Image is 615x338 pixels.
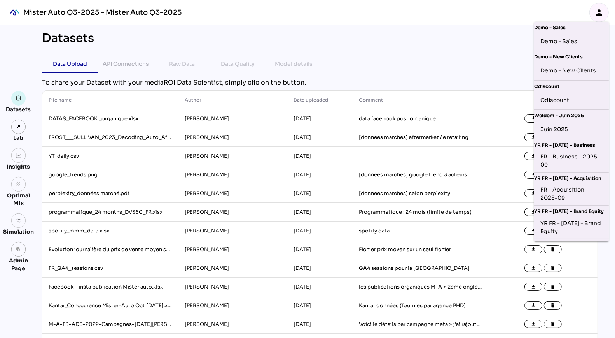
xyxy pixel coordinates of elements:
[287,184,353,203] td: [DATE]
[540,219,603,236] div: YR FR - [DATE] - Brand Equity
[7,163,30,171] div: Insights
[531,172,536,178] i: file_download
[178,315,287,334] td: [PERSON_NAME]
[550,247,556,252] i: delete
[178,91,287,109] th: Author
[16,95,21,101] img: data.svg
[540,65,603,77] div: Demo - New Clients
[353,296,489,315] td: Kantar données (fournies par agence PHD)
[287,128,353,147] td: [DATE]
[287,296,353,315] td: [DATE]
[178,259,287,278] td: [PERSON_NAME]
[540,35,603,48] div: Demo - Sales
[534,81,609,91] div: Cdiscount
[353,165,489,184] td: [données marchés] google trend 3 acteurs
[353,222,489,240] td: spotify data
[42,222,178,240] td: spotify_mmm_data.xlsx
[489,91,598,109] th: Actions
[287,315,353,334] td: [DATE]
[178,278,287,296] td: [PERSON_NAME]
[16,124,21,130] img: lab.svg
[42,78,598,87] div: To share your Dataset with your mediaROI Data Scientist, simply clic on the button.
[531,116,536,121] i: file_download
[353,109,489,128] td: data facebook post organique
[178,296,287,315] td: [PERSON_NAME]
[42,31,94,45] div: Datasets
[534,110,609,120] div: Weldom - Juin 2025
[550,303,556,308] i: delete
[353,91,489,109] th: Comment
[531,247,536,252] i: file_download
[287,165,353,184] td: [DATE]
[550,266,556,271] i: delete
[178,109,287,128] td: [PERSON_NAME]
[287,147,353,165] td: [DATE]
[42,109,178,128] td: DATAS_FACEBOOK _organique.xlsx
[534,51,609,61] div: Demo - New Clients
[534,139,609,150] div: YR FR - [DATE] - Business
[353,259,489,278] td: GA4 sessions pour la [GEOGRAPHIC_DATA]
[550,322,556,327] i: delete
[42,165,178,184] td: google_trends.png
[531,322,536,327] i: file_download
[16,218,21,224] img: settings.svg
[353,315,489,334] td: Voici le détails par campagne meta > j'ai rajouté le type de campagne en colonne et aussi les dat...
[540,94,603,106] div: Cdiscount
[540,153,603,169] div: FR - Business - 2025-09
[42,296,178,315] td: Kantar_Conccurence Mister-Auto Oct [DATE].xlsx
[287,203,353,222] td: [DATE]
[53,59,87,69] div: Data Upload
[540,186,603,202] div: FR - Acquisition - 2025-09
[287,91,353,109] th: Date uploaded
[42,315,178,334] td: M-A-FB-ADS-2022-Campagnes-[DATE][PERSON_NAME]-[DATE] (1).xlsx
[287,109,353,128] td: [DATE]
[221,59,255,69] div: Data Quality
[353,184,489,203] td: [données marchés] selon perplexity
[23,8,182,17] div: Mister Auto Q3-2025 - Mister Auto Q3-2025
[353,128,489,147] td: [données marchés] aftermarket / e retailing
[42,184,178,203] td: perplexity_données marché.pdf
[534,22,609,32] div: Demo - Sales
[42,278,178,296] td: Facebook _ insta publication Mister auto.xlsx
[16,153,21,158] img: graph.svg
[42,91,178,109] th: File name
[531,303,536,308] i: file_download
[16,181,21,187] i: grain
[534,239,609,249] div: La Centrale - Mai 2025
[550,284,556,290] i: delete
[3,257,34,272] div: Admin Page
[6,106,31,113] div: Datasets
[3,192,34,207] div: Optimal Mix
[103,59,149,69] div: API Connections
[287,278,353,296] td: [DATE]
[531,284,536,290] i: file_download
[353,278,489,296] td: les publications organiques M-A > 2eme onglet vers le spreadsheet car j'ai du bricoler ce fichier...
[178,128,287,147] td: [PERSON_NAME]
[353,203,489,222] td: Programmatique : 24 mois (limite de temps)
[531,266,536,271] i: file_download
[287,259,353,278] td: [DATE]
[287,240,353,259] td: [DATE]
[169,59,195,69] div: Raw Data
[594,8,604,17] i: person
[531,153,536,159] i: file_download
[275,59,313,69] div: Model details
[42,128,178,147] td: FROST___SULLIVAN_2023_Decoding_Auto_Aftermarket_E-Retailing_Stellantis_Final_Presentaion_VF.pdf
[531,228,536,234] i: file_download
[6,4,23,21] div: mediaROI
[531,191,536,196] i: file_download
[540,123,603,136] div: Juin 2025
[42,240,178,259] td: Evolution journalière du prix de vente moyen sur FR Avril 2023.csv
[42,259,178,278] td: FR_GA4_sessions.csv
[178,240,287,259] td: [PERSON_NAME]
[178,184,287,203] td: [PERSON_NAME]
[353,240,489,259] td: Fichier prix moyen sur un seul fichier
[42,203,178,222] td: programmatique_24 months_DV360_FR.xlsx
[534,206,609,216] div: YR FR - [DATE] - Brand Equity
[16,246,21,252] i: admin_panel_settings
[10,134,27,142] div: Lab
[531,135,536,140] i: file_download
[178,203,287,222] td: [PERSON_NAME]
[178,165,287,184] td: [PERSON_NAME]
